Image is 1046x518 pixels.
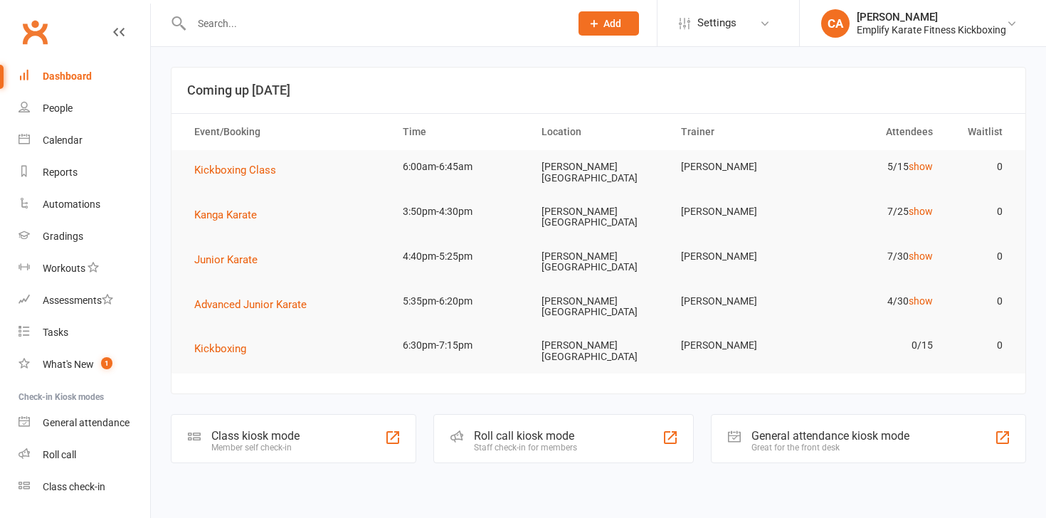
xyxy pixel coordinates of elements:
div: Calendar [43,134,83,146]
a: Automations [19,189,150,221]
td: 0 [946,285,1015,318]
td: [PERSON_NAME] [668,150,807,184]
div: People [43,102,73,114]
div: Roll call kiosk mode [474,429,577,443]
span: Add [603,18,621,29]
td: 0/15 [807,329,946,362]
td: 5:35pm-6:20pm [390,285,529,318]
div: General attendance kiosk mode [751,429,909,443]
td: [PERSON_NAME][GEOGRAPHIC_DATA] [529,240,667,285]
th: Attendees [807,114,946,150]
a: Dashboard [19,60,150,92]
button: Junior Karate [194,251,268,268]
td: 6:30pm-7:15pm [390,329,529,362]
a: Calendar [19,125,150,157]
span: 1 [101,357,112,369]
a: People [19,92,150,125]
button: Kickboxing [194,340,256,357]
td: [PERSON_NAME][GEOGRAPHIC_DATA] [529,150,667,195]
a: Roll call [19,439,150,471]
div: Class check-in [43,481,105,492]
span: Junior Karate [194,253,258,266]
td: [PERSON_NAME] [668,285,807,318]
div: Reports [43,166,78,178]
span: Advanced Junior Karate [194,298,307,311]
td: 7/30 [807,240,946,273]
div: Great for the front desk [751,443,909,453]
a: What's New1 [19,349,150,381]
a: Clubworx [17,14,53,50]
th: Time [390,114,529,150]
div: Assessments [43,295,113,306]
td: 6:00am-6:45am [390,150,529,184]
a: show [909,161,933,172]
div: Dashboard [43,70,92,82]
th: Event/Booking [181,114,390,150]
button: Kickboxing Class [194,162,286,179]
div: Class kiosk mode [211,429,300,443]
a: show [909,250,933,262]
th: Waitlist [946,114,1015,150]
button: Kanga Karate [194,206,267,223]
a: Assessments [19,285,150,317]
td: 0 [946,329,1015,362]
a: General attendance kiosk mode [19,407,150,439]
td: [PERSON_NAME] [668,195,807,228]
input: Search... [187,14,560,33]
a: Gradings [19,221,150,253]
a: Class kiosk mode [19,471,150,503]
td: [PERSON_NAME][GEOGRAPHIC_DATA] [529,195,667,240]
span: Kickboxing [194,342,246,355]
div: Gradings [43,231,83,242]
td: 4/30 [807,285,946,318]
td: 5/15 [807,150,946,184]
td: [PERSON_NAME][GEOGRAPHIC_DATA] [529,329,667,374]
h3: Coming up [DATE] [187,83,1010,97]
th: Location [529,114,667,150]
a: show [909,295,933,307]
div: Staff check-in for members [474,443,577,453]
div: Tasks [43,327,68,338]
div: Workouts [43,263,85,274]
div: Automations [43,199,100,210]
div: CA [821,9,850,38]
button: Add [579,11,639,36]
div: What's New [43,359,94,370]
div: Emplify Karate Fitness Kickboxing [857,23,1006,36]
td: 0 [946,195,1015,228]
div: General attendance [43,417,130,428]
td: 3:50pm-4:30pm [390,195,529,228]
td: 0 [946,150,1015,184]
div: [PERSON_NAME] [857,11,1006,23]
td: 7/25 [807,195,946,228]
td: [PERSON_NAME] [668,240,807,273]
a: Reports [19,157,150,189]
a: Workouts [19,253,150,285]
span: Settings [697,7,736,39]
a: show [909,206,933,217]
div: Roll call [43,449,76,460]
th: Trainer [668,114,807,150]
td: [PERSON_NAME][GEOGRAPHIC_DATA] [529,285,667,329]
span: Kanga Karate [194,208,257,221]
td: 0 [946,240,1015,273]
span: Kickboxing Class [194,164,276,176]
td: [PERSON_NAME] [668,329,807,362]
div: Member self check-in [211,443,300,453]
a: Tasks [19,317,150,349]
td: 4:40pm-5:25pm [390,240,529,273]
button: Advanced Junior Karate [194,296,317,313]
